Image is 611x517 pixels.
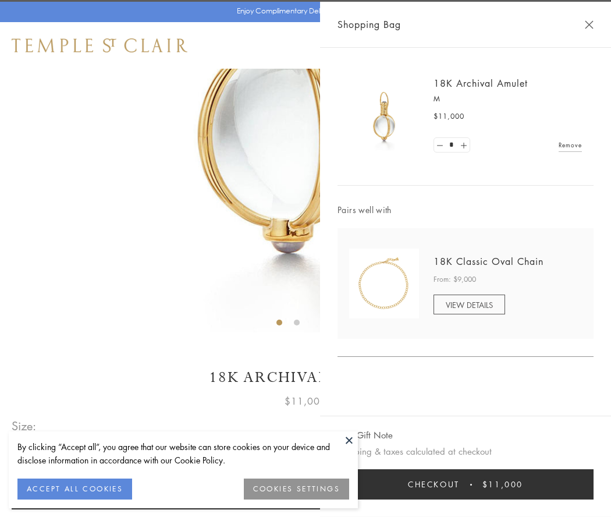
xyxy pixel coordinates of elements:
[17,479,132,500] button: ACCEPT ALL COOKIES
[12,38,187,52] img: Temple St. Clair
[237,5,369,17] p: Enjoy Complimentary Delivery & Returns
[12,367,599,388] h1: 18K Archival Amulet
[408,478,460,491] span: Checkout
[349,82,419,151] img: 18K Archival Amulet
[434,274,476,285] span: From: $9,000
[338,469,594,500] button: Checkout $11,000
[585,20,594,29] button: Close Shopping Bag
[434,255,543,268] a: 18K Classic Oval Chain
[349,249,419,318] img: N88865-OV18
[482,478,523,491] span: $11,000
[338,17,401,32] span: Shopping Bag
[338,428,393,442] button: Add Gift Note
[457,138,469,153] a: Set quantity to 2
[244,479,349,500] button: COOKIES SETTINGS
[446,299,493,310] span: VIEW DETAILS
[559,139,582,151] a: Remove
[17,440,349,467] div: By clicking “Accept all”, you agree that our website can store cookies on your device and disclos...
[434,138,446,153] a: Set quantity to 0
[285,394,326,409] span: $11,000
[12,416,37,435] span: Size:
[434,93,582,105] p: M
[434,111,464,122] span: $11,000
[338,444,594,459] p: Shipping & taxes calculated at checkout
[338,203,594,217] span: Pairs well with
[434,295,505,314] a: VIEW DETAILS
[434,77,528,90] a: 18K Archival Amulet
